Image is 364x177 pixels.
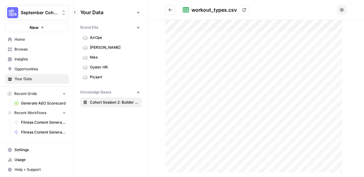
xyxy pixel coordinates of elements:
a: Insights [5,54,69,64]
a: Fitness Content Generator ([PERSON_NAME]) [11,117,69,127]
span: AirOps [90,35,139,40]
button: Go back [165,5,175,15]
span: Browse [15,47,66,52]
a: Browse [5,44,69,54]
span: Nike [90,55,139,60]
a: AirOps [80,33,142,43]
span: Home [15,37,66,42]
span: Oyster HR [90,64,139,70]
a: Settings [5,145,69,155]
div: workout_types.csv [191,6,237,14]
a: [PERSON_NAME] [80,43,142,52]
span: September Cohort [21,10,58,16]
a: Home [5,35,69,44]
span: Brand Kits [80,25,98,30]
a: Generate AEO Scorecard [11,98,69,108]
span: Opportunities [15,66,66,72]
span: Generate AEO Scorecard [21,101,66,106]
a: Usage [5,155,69,165]
span: Knowledge Bases [80,89,111,95]
span: Settings [15,147,66,153]
button: Help + Support [5,165,69,175]
span: Fitness Content Generator (Micah) [21,130,66,135]
span: Cohort Session 2: Builder Exercise [90,100,139,105]
a: Fitness Content Generator (Micah) [11,127,69,137]
button: New [5,23,69,32]
a: Nike [80,52,142,62]
span: Usage [15,157,66,163]
a: Opportunities [5,64,69,74]
span: [PERSON_NAME] [90,45,139,50]
img: September Cohort Logo [7,7,18,18]
span: Recent Workflows [14,110,46,116]
span: Fitness Content Generator ([PERSON_NAME]) [21,120,66,125]
span: Picsart [90,74,139,80]
span: Your Data [15,76,66,82]
button: Recent Grids [5,89,69,98]
span: Help + Support [15,167,66,172]
a: Picsart [80,72,142,82]
a: Your Data [5,74,69,84]
span: Your Data [80,9,134,16]
a: Cohort Session 2: Builder Exercise [80,97,142,107]
a: Oyster HR [80,62,142,72]
span: Recent Grids [14,91,37,97]
span: Insights [15,56,66,62]
button: Workspace: September Cohort [5,5,69,20]
span: New [30,24,39,31]
button: Recent Workflows [5,108,69,117]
